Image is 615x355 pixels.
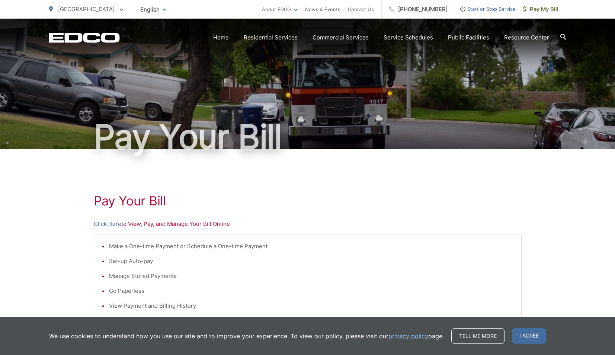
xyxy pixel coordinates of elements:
a: privacy policy [388,332,428,340]
li: Set-up Auto-pay [109,257,514,266]
a: Home [213,33,229,42]
p: We use cookies to understand how you use our site and to improve your experience. To view our pol... [49,332,444,340]
a: Resource Center [504,33,549,42]
li: Go Paperless [109,287,514,295]
li: View Payment and Billing History [109,301,514,310]
h1: Pay Your Bill [49,118,566,156]
a: Commercial Services [313,33,369,42]
li: Make a One-time Payment or Schedule a One-time Payment [109,242,514,251]
span: Pay My Bill [523,5,558,14]
a: Tell me more [451,328,505,344]
h1: Pay Your Bill [94,194,522,208]
a: Service Schedules [384,33,433,42]
a: Click Here [94,220,121,228]
a: EDCD logo. Return to the homepage. [49,32,120,43]
span: I agree [512,328,546,344]
li: Manage Stored Payments [109,272,514,281]
a: About EDCO [262,5,298,14]
a: Contact Us [348,5,374,14]
a: Public Facilities [448,33,489,42]
p: to View, Pay, and Manage Your Bill Online [94,220,522,228]
a: Residential Services [244,33,298,42]
a: News & Events [305,5,340,14]
span: [GEOGRAPHIC_DATA] [58,6,115,13]
span: English [135,3,172,16]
